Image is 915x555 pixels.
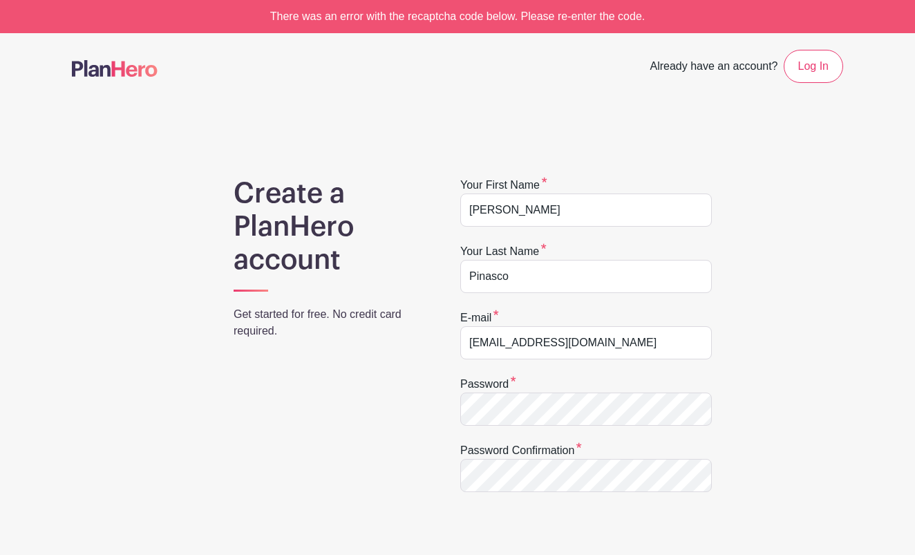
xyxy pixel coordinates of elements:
[234,177,424,276] h1: Create a PlanHero account
[784,50,843,83] a: Log In
[460,326,712,359] input: e.g. julie@eventco.com
[72,60,158,77] img: logo-507f7623f17ff9eddc593b1ce0a138ce2505c220e1c5a4e2b4648c50719b7d32.svg
[460,194,712,227] input: e.g. Julie
[460,243,547,260] label: Your last name
[460,310,499,326] label: E-mail
[460,260,712,293] input: e.g. Smith
[460,442,582,459] label: Password confirmation
[460,376,516,393] label: Password
[234,306,424,339] p: Get started for free. No credit card required.
[460,177,547,194] label: Your first name
[650,53,778,83] span: Already have an account?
